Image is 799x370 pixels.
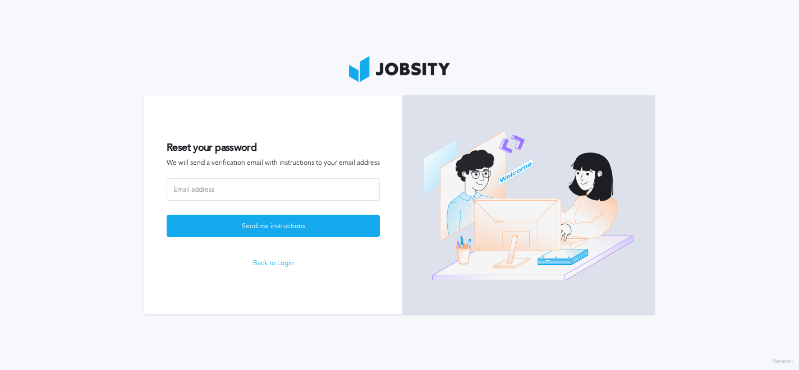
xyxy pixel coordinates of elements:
button: Send me instructions [167,215,380,237]
h2: Reset your password [167,142,380,154]
span: We will send a verification email with instructions to your email address [167,159,380,167]
div: Send me instructions [167,215,379,238]
input: Email address [167,178,380,201]
label: Version: [773,358,793,365]
a: Back to Login [167,260,380,267]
